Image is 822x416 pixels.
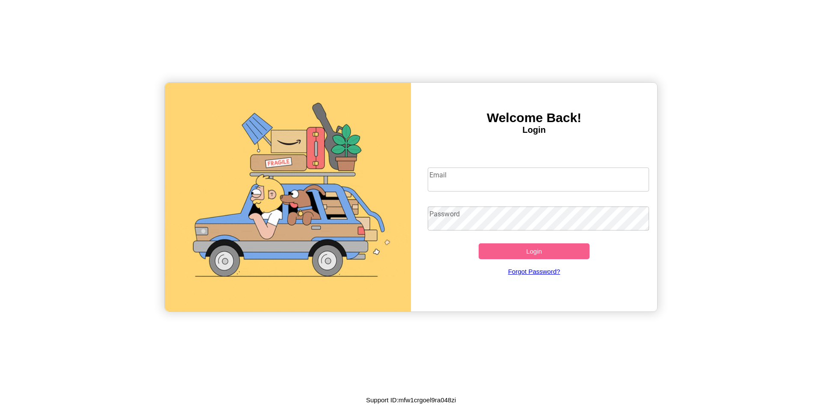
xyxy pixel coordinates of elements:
img: gif [165,83,411,311]
a: Forgot Password? [423,259,645,284]
h3: Welcome Back! [411,111,657,125]
h4: Login [411,125,657,135]
button: Login [479,243,590,259]
p: Support ID: mfw1crgoel9ra048zi [366,394,456,406]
